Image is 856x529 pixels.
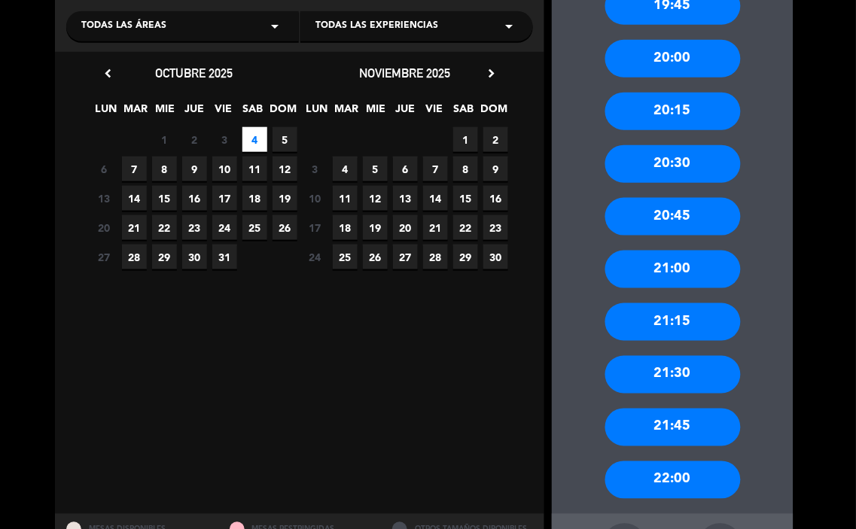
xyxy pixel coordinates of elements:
[500,17,518,35] i: arrow_drop_down
[303,215,327,240] span: 17
[273,157,297,181] span: 12
[453,127,478,152] span: 1
[266,17,284,35] i: arrow_drop_down
[333,245,358,269] span: 25
[605,409,741,446] div: 21:45
[242,157,267,181] span: 11
[393,245,418,269] span: 27
[92,215,117,240] span: 20
[182,215,207,240] span: 23
[315,19,438,34] span: Todas las experiencias
[483,215,508,240] span: 23
[364,100,388,125] span: MIE
[333,186,358,211] span: 11
[241,100,266,125] span: SAB
[303,186,327,211] span: 10
[242,186,267,211] span: 18
[393,215,418,240] span: 20
[605,461,741,499] div: 22:00
[481,100,506,125] span: DOM
[423,245,448,269] span: 28
[122,245,147,269] span: 28
[182,186,207,211] span: 16
[92,245,117,269] span: 27
[152,245,177,269] span: 29
[483,245,508,269] span: 30
[423,186,448,211] span: 14
[605,93,741,130] div: 20:15
[423,157,448,181] span: 7
[360,65,451,81] span: noviembre 2025
[334,100,359,125] span: MAR
[363,245,388,269] span: 26
[123,100,148,125] span: MAR
[153,100,178,125] span: MIE
[182,100,207,125] span: JUE
[122,186,147,211] span: 14
[92,186,117,211] span: 13
[152,186,177,211] span: 15
[92,157,117,181] span: 6
[212,127,237,152] span: 3
[483,186,508,211] span: 16
[270,100,295,125] span: DOM
[122,157,147,181] span: 7
[273,186,297,211] span: 19
[363,215,388,240] span: 19
[182,127,207,152] span: 2
[182,157,207,181] span: 9
[122,215,147,240] span: 21
[94,100,119,125] span: LUN
[483,157,508,181] span: 9
[605,251,741,288] div: 21:00
[333,215,358,240] span: 18
[605,303,741,341] div: 21:15
[363,186,388,211] span: 12
[212,157,237,181] span: 10
[242,215,267,240] span: 25
[152,157,177,181] span: 8
[453,245,478,269] span: 29
[453,186,478,211] span: 15
[305,100,330,125] span: LUN
[273,215,297,240] span: 26
[81,19,166,34] span: Todas las áreas
[452,100,477,125] span: SAB
[156,65,233,81] span: octubre 2025
[152,127,177,152] span: 1
[333,157,358,181] span: 4
[393,186,418,211] span: 13
[212,100,236,125] span: VIE
[182,245,207,269] span: 30
[363,157,388,181] span: 5
[605,198,741,236] div: 20:45
[422,100,447,125] span: VIE
[393,157,418,181] span: 6
[483,65,499,81] i: chevron_right
[303,245,327,269] span: 24
[453,215,478,240] span: 22
[393,100,418,125] span: JUE
[605,145,741,183] div: 20:30
[273,127,297,152] span: 5
[212,245,237,269] span: 31
[605,356,741,394] div: 21:30
[242,127,267,152] span: 4
[212,186,237,211] span: 17
[212,215,237,240] span: 24
[423,215,448,240] span: 21
[605,40,741,78] div: 20:00
[483,127,508,152] span: 2
[453,157,478,181] span: 8
[152,215,177,240] span: 22
[303,157,327,181] span: 3
[100,65,116,81] i: chevron_left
